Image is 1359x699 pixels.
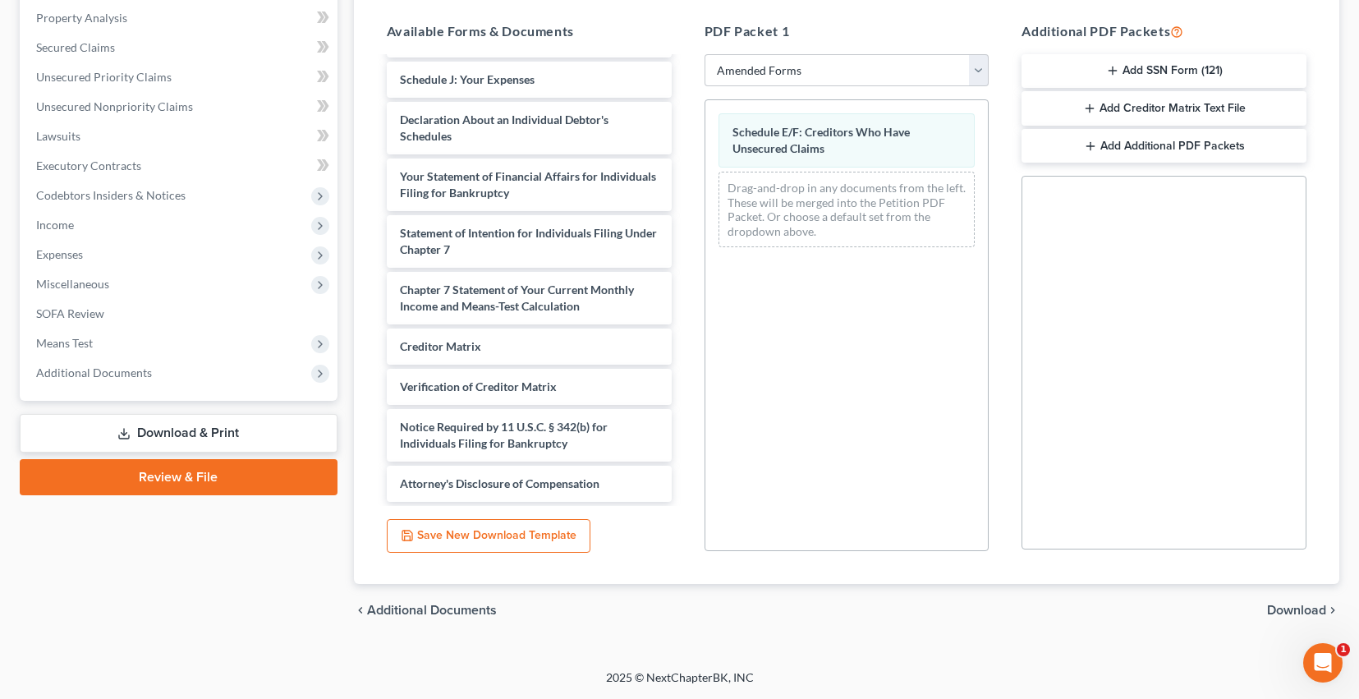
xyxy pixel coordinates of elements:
[36,366,152,379] span: Additional Documents
[354,604,367,617] i: chevron_left
[36,11,127,25] span: Property Analysis
[20,459,337,495] a: Review & File
[36,218,74,232] span: Income
[1022,129,1306,163] button: Add Additional PDF Packets
[36,188,186,202] span: Codebtors Insiders & Notices
[36,159,141,172] span: Executory Contracts
[732,125,910,155] span: Schedule E/F: Creditors Who Have Unsecured Claims
[23,33,337,62] a: Secured Claims
[23,92,337,122] a: Unsecured Nonpriority Claims
[719,172,976,247] div: Drag-and-drop in any documents from the left. These will be merged into the Petition PDF Packet. ...
[23,122,337,151] a: Lawsuits
[36,99,193,113] span: Unsecured Nonpriority Claims
[1267,604,1326,617] span: Download
[1022,91,1306,126] button: Add Creditor Matrix Text File
[400,72,535,86] span: Schedule J: Your Expenses
[23,151,337,181] a: Executory Contracts
[400,379,557,393] span: Verification of Creditor Matrix
[400,113,608,143] span: Declaration About an Individual Debtor's Schedules
[36,306,104,320] span: SOFA Review
[23,299,337,329] a: SOFA Review
[36,336,93,350] span: Means Test
[36,277,109,291] span: Miscellaneous
[36,40,115,54] span: Secured Claims
[400,226,657,256] span: Statement of Intention for Individuals Filing Under Chapter 7
[212,669,1148,699] div: 2025 © NextChapterBK, INC
[20,414,337,453] a: Download & Print
[1326,604,1339,617] i: chevron_right
[1022,54,1306,89] button: Add SSN Form (121)
[354,604,497,617] a: chevron_left Additional Documents
[367,604,497,617] span: Additional Documents
[36,70,172,84] span: Unsecured Priority Claims
[23,3,337,33] a: Property Analysis
[387,519,590,554] button: Save New Download Template
[400,420,608,450] span: Notice Required by 11 U.S.C. § 342(b) for Individuals Filing for Bankruptcy
[400,169,656,200] span: Your Statement of Financial Affairs for Individuals Filing for Bankruptcy
[1022,21,1306,41] h5: Additional PDF Packets
[400,476,599,490] span: Attorney's Disclosure of Compensation
[400,283,634,313] span: Chapter 7 Statement of Your Current Monthly Income and Means-Test Calculation
[36,129,80,143] span: Lawsuits
[23,62,337,92] a: Unsecured Priority Claims
[387,21,672,41] h5: Available Forms & Documents
[1303,643,1343,683] iframe: Intercom live chat
[36,247,83,261] span: Expenses
[400,339,481,353] span: Creditor Matrix
[705,21,989,41] h5: PDF Packet 1
[1337,643,1350,656] span: 1
[1267,604,1339,617] button: Download chevron_right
